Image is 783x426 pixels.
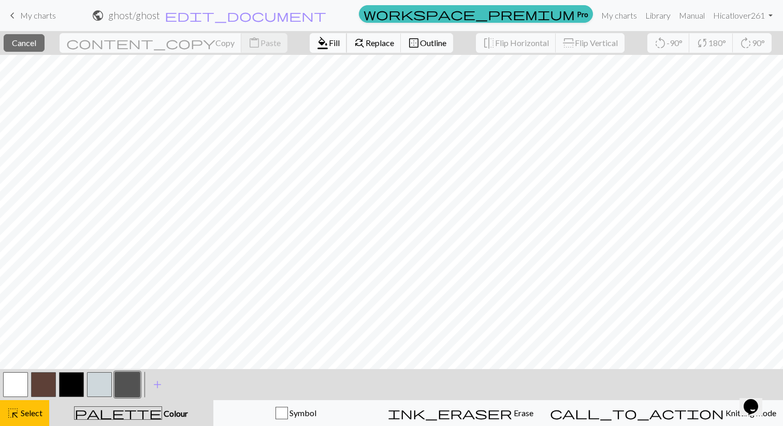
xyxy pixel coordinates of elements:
[724,408,776,418] span: Knitting mode
[740,385,773,416] iframe: chat widget
[561,37,576,49] span: flip
[378,400,543,426] button: Erase
[19,408,42,418] span: Select
[666,38,683,48] span: -90°
[740,36,752,50] span: rotate_right
[316,36,329,50] span: format_color_fill
[329,38,340,48] span: Fill
[512,408,533,418] span: Erase
[66,36,215,50] span: content_copy
[151,377,164,392] span: add
[388,406,512,420] span: ink_eraser
[20,10,56,20] span: My charts
[288,408,316,418] span: Symbol
[6,8,19,23] span: keyboard_arrow_left
[654,36,666,50] span: rotate_left
[359,5,593,23] a: Pro
[165,8,326,23] span: edit_document
[215,38,235,48] span: Copy
[556,33,625,53] button: Flip Vertical
[708,38,726,48] span: 180°
[733,33,772,53] button: 90°
[60,33,242,53] button: Copy
[353,36,366,50] span: find_replace
[709,5,777,26] a: Hicatlover261
[647,33,690,53] button: -90°
[6,7,56,24] a: My charts
[597,5,641,26] a: My charts
[162,408,188,418] span: Colour
[366,38,394,48] span: Replace
[689,33,733,53] button: 180°
[550,406,724,420] span: call_to_action
[75,406,162,420] span: palette
[310,33,347,53] button: Fill
[483,36,495,50] span: flip
[420,38,446,48] span: Outline
[752,38,765,48] span: 90°
[675,5,709,26] a: Manual
[696,36,708,50] span: sync
[495,38,549,48] span: Flip Horizontal
[4,34,45,52] button: Cancel
[575,38,618,48] span: Flip Vertical
[641,5,675,26] a: Library
[408,36,420,50] span: border_outer
[12,38,36,48] span: Cancel
[543,400,783,426] button: Knitting mode
[92,8,104,23] span: public
[476,33,556,53] button: Flip Horizontal
[346,33,401,53] button: Replace
[7,406,19,420] span: highlight_alt
[108,9,160,21] h2: ghost / ghost
[213,400,379,426] button: Symbol
[364,7,575,21] span: workspace_premium
[401,33,453,53] button: Outline
[49,400,213,426] button: Colour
